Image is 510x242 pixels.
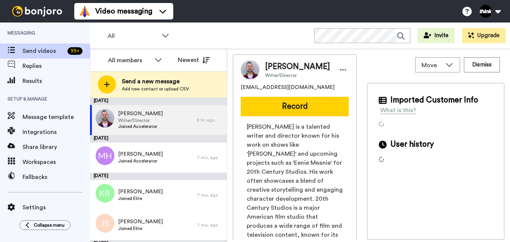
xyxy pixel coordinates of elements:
div: [DATE] [90,173,227,180]
span: Collapse menu [34,222,64,228]
button: Newest [172,53,215,68]
span: Writer/Director [118,117,163,123]
span: Settings [22,203,90,212]
img: js.png [96,214,114,233]
img: vm-color.svg [79,5,91,17]
img: Image of Shawn Simmons [241,60,259,79]
div: All members [108,56,151,65]
span: Send a new message [122,77,189,86]
span: All [108,32,158,41]
span: [EMAIL_ADDRESS][DOMAIN_NAME] [241,84,334,91]
span: Joined Elite [118,225,163,231]
span: Video messaging [95,6,152,17]
span: Imported Customer Info [390,95,478,106]
span: Fallbacks [22,173,90,182]
img: bj-logo-header-white.svg [9,6,65,17]
span: Results [22,77,90,86]
button: Record [241,97,349,116]
span: [PERSON_NAME] [118,150,163,158]
img: 95b9d0d3-77c3-4c9e-9b3c-05695af90421.jpg [96,109,114,128]
span: User history [390,139,434,150]
div: 7 mo. ago [197,222,223,228]
span: Share library [22,143,90,152]
button: Invite [418,28,454,43]
span: Workspaces [22,158,90,167]
span: Replies [22,62,90,71]
div: 7 mo. ago [197,192,223,198]
img: kr.png [96,184,114,203]
div: [DATE] [90,98,227,105]
span: Writer/Director [265,72,330,78]
span: [PERSON_NAME] [118,110,163,117]
span: [PERSON_NAME] [265,61,330,72]
span: Integrations [22,128,90,137]
button: Dismiss [464,57,500,72]
div: 8 hr. ago [197,117,223,123]
span: Joined Elite [118,195,163,201]
button: Upgrade [462,28,505,43]
span: Joined Accelerator [118,158,163,164]
span: Joined Accelerator [118,123,163,129]
img: mh.png [96,146,114,165]
span: [PERSON_NAME] [118,218,163,225]
span: Move [421,61,442,70]
div: [DATE] [90,135,227,143]
span: [PERSON_NAME] [118,188,163,195]
span: Message template [22,113,90,122]
span: Send videos [22,47,64,56]
button: Collapse menu [19,220,70,230]
div: What is this? [380,106,416,115]
span: Add new contact or upload CSV [122,86,189,92]
div: 99 + [67,47,82,55]
div: 7 mo. ago [197,155,223,161]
